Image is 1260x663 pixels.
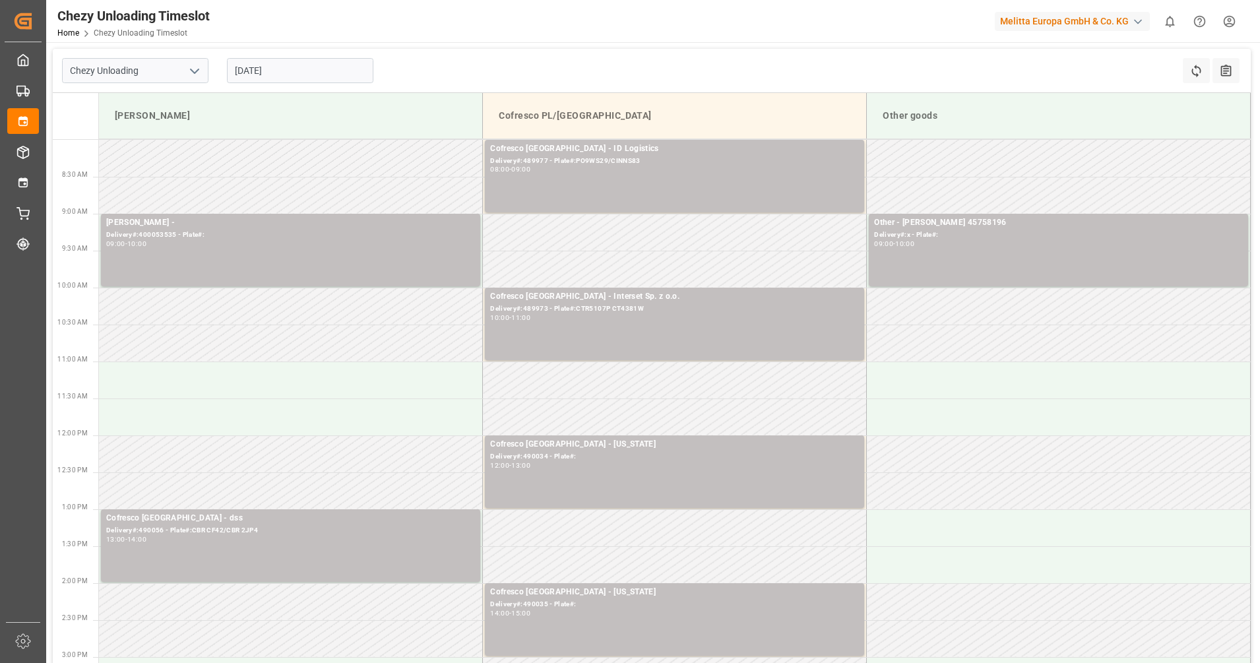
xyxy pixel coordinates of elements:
div: 09:00 [874,241,893,247]
button: Help Center [1185,7,1214,36]
div: 10:00 [895,241,914,247]
span: 11:30 AM [57,393,88,400]
div: 09:00 [511,166,530,172]
div: Delivery#:400053535 - Plate#: [106,230,475,241]
div: Delivery#:x - Plate#: [874,230,1243,241]
div: Cofresco [GEOGRAPHIC_DATA] - Interset Sp. z o.o. [490,290,859,303]
div: Delivery#:490034 - Plate#: [490,451,859,462]
a: Home [57,28,79,38]
button: show 0 new notifications [1155,7,1185,36]
div: - [509,166,511,172]
div: 14:00 [127,536,146,542]
div: 09:00 [106,241,125,247]
div: Delivery#:490035 - Plate#: [490,599,859,610]
div: Cofresco [GEOGRAPHIC_DATA] - [US_STATE] [490,586,859,599]
div: 08:00 [490,166,509,172]
div: - [125,241,127,247]
div: - [509,462,511,468]
div: Other - [PERSON_NAME] 45758196 [874,216,1243,230]
div: Delivery#:489973 - Plate#:CTR5107P CT4381W [490,303,859,315]
div: Cofresco PL/[GEOGRAPHIC_DATA] [493,104,856,128]
div: 11:00 [511,315,530,321]
input: Type to search/select [62,58,208,83]
div: [PERSON_NAME] - [106,216,475,230]
div: 15:00 [511,610,530,616]
span: 12:30 PM [57,466,88,474]
div: - [893,241,895,247]
div: Cofresco [GEOGRAPHIC_DATA] - ID Logistics [490,142,859,156]
div: 10:00 [127,241,146,247]
span: 8:30 AM [62,171,88,178]
div: Chezy Unloading Timeslot [57,6,210,26]
span: 10:30 AM [57,319,88,326]
div: 12:00 [490,462,509,468]
button: Melitta Europa GmbH & Co. KG [995,9,1155,34]
span: 9:00 AM [62,208,88,215]
input: DD.MM.YYYY [227,58,373,83]
div: [PERSON_NAME] [110,104,472,128]
div: Other goods [877,104,1240,128]
div: Delivery#:490056 - Plate#:CBR CF42/CBR 2JP4 [106,525,475,536]
div: - [509,610,511,616]
button: open menu [184,61,204,81]
span: 10:00 AM [57,282,88,289]
div: 14:00 [490,610,509,616]
div: - [509,315,511,321]
div: 13:00 [106,536,125,542]
div: 10:00 [490,315,509,321]
div: Delivery#:489977 - Plate#:PO9WS29/CINNS83 [490,156,859,167]
span: 2:30 PM [62,614,88,621]
span: 9:30 AM [62,245,88,252]
span: 1:00 PM [62,503,88,511]
div: Melitta Europa GmbH & Co. KG [995,12,1150,31]
div: - [125,536,127,542]
span: 12:00 PM [57,429,88,437]
div: 13:00 [511,462,530,468]
div: Cofresco [GEOGRAPHIC_DATA] - [US_STATE] [490,438,859,451]
span: 1:30 PM [62,540,88,548]
span: 11:00 AM [57,356,88,363]
div: Cofresco [GEOGRAPHIC_DATA] - dss [106,512,475,525]
span: 2:00 PM [62,577,88,584]
span: 3:00 PM [62,651,88,658]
